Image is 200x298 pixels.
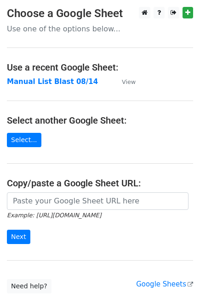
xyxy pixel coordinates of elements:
p: Use one of the options below... [7,24,193,34]
input: Paste your Google Sheet URL here [7,192,189,210]
a: Manual List Blast 08/14 [7,77,98,86]
a: Need help? [7,279,51,293]
a: Google Sheets [136,280,193,288]
h4: Copy/paste a Google Sheet URL: [7,178,193,189]
input: Next [7,230,30,244]
small: Example: [URL][DOMAIN_NAME] [7,212,101,219]
a: Select... [7,133,41,147]
h4: Select another Google Sheet: [7,115,193,126]
h4: Use a recent Google Sheet: [7,62,193,73]
a: View [113,77,136,86]
h3: Choose a Google Sheet [7,7,193,20]
small: View [122,78,136,85]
